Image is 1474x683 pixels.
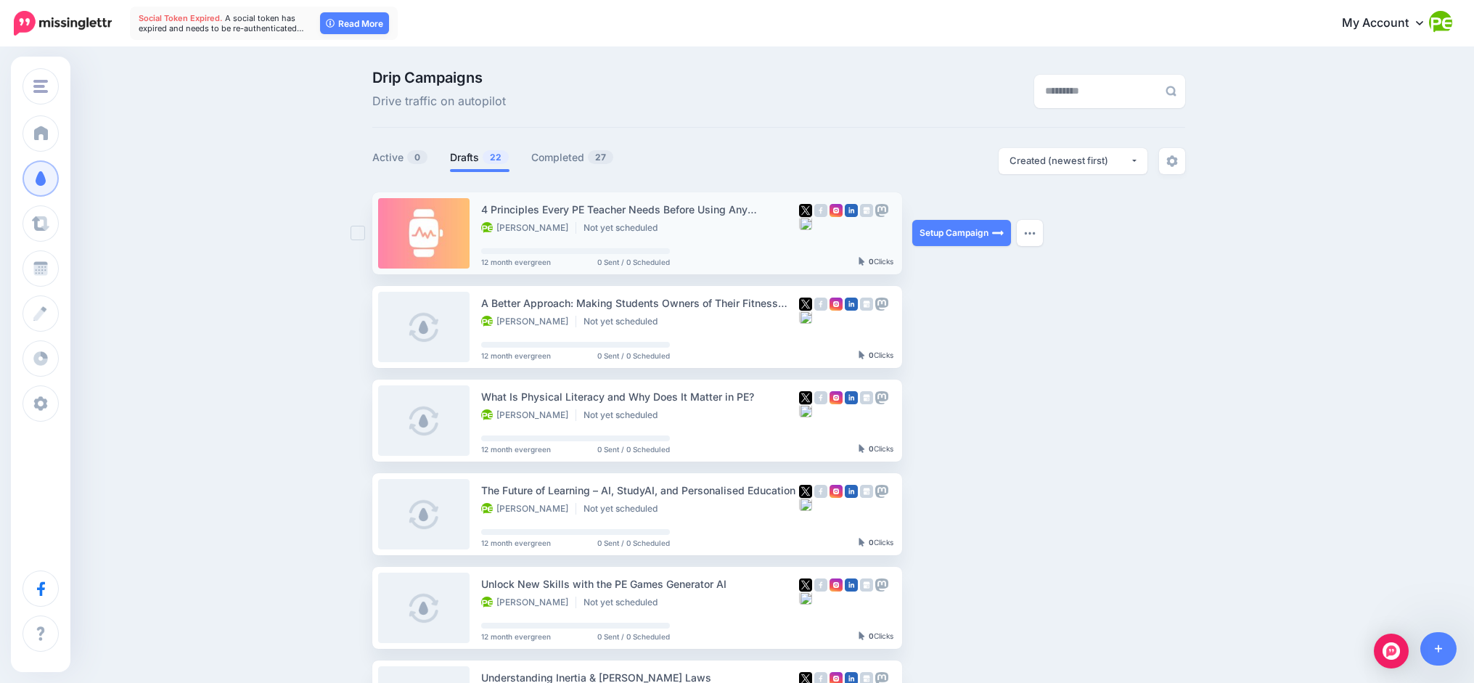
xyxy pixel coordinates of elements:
[372,92,506,111] span: Drive traffic on autopilot
[859,445,893,454] div: Clicks
[869,444,874,453] b: 0
[860,298,873,311] img: google_business-grey-square.png
[859,632,893,641] div: Clicks
[584,503,665,515] li: Not yet scheduled
[1327,6,1452,41] a: My Account
[450,149,509,166] a: Drafts22
[584,409,665,421] li: Not yet scheduled
[875,578,888,592] img: mastodon-grey-square.png
[869,538,874,547] b: 0
[481,201,799,218] div: 4 Principles Every PE Teacher Needs Before Using Any Technology
[33,80,48,93] img: menu.png
[597,352,670,359] span: 0 Sent / 0 Scheduled
[845,578,858,592] img: linkedin-square.png
[799,578,812,592] img: twitter-square.png
[139,13,304,33] span: A social token has expired and needs to be re-authenticated…
[139,13,223,23] span: Social Token Expired.
[859,631,865,640] img: pointer-grey-darker.png
[830,204,843,217] img: instagram-square.png
[597,258,670,266] span: 0 Sent / 0 Scheduled
[531,149,614,166] a: Completed27
[1166,86,1176,97] img: search-grey-6.png
[407,150,427,164] span: 0
[875,485,888,498] img: mastodon-grey-square.png
[859,257,865,266] img: pointer-grey-darker.png
[597,539,670,547] span: 0 Sent / 0 Scheduled
[584,222,665,234] li: Not yet scheduled
[859,538,865,547] img: pointer-grey-darker.png
[799,404,812,417] img: bluesky-grey-square.png
[830,485,843,498] img: instagram-square.png
[860,391,873,404] img: google_business-grey-square.png
[588,150,613,164] span: 27
[481,258,551,266] span: 12 month evergreen
[481,295,799,311] div: A Better Approach: Making Students Owners of Their Fitness Journey
[481,597,576,608] li: [PERSON_NAME]
[584,597,665,608] li: Not yet scheduled
[875,204,888,217] img: mastodon-grey-square.png
[481,409,576,421] li: [PERSON_NAME]
[875,298,888,311] img: mastodon-grey-square.png
[814,391,827,404] img: facebook-grey-square.png
[869,351,874,359] b: 0
[859,539,893,547] div: Clicks
[860,204,873,217] img: google_business-grey-square.png
[814,204,827,217] img: facebook-grey-square.png
[597,633,670,640] span: 0 Sent / 0 Scheduled
[869,257,874,266] b: 0
[481,446,551,453] span: 12 month evergreen
[830,298,843,311] img: instagram-square.png
[845,298,858,311] img: linkedin-square.png
[845,391,858,404] img: linkedin-square.png
[814,578,827,592] img: facebook-grey-square.png
[869,631,874,640] b: 0
[481,352,551,359] span: 12 month evergreen
[481,388,799,405] div: What Is Physical Literacy and Why Does It Matter in PE?
[799,311,812,324] img: bluesky-grey-square.png
[481,633,551,640] span: 12 month evergreen
[481,503,576,515] li: [PERSON_NAME]
[799,498,812,511] img: bluesky-grey-square.png
[799,298,812,311] img: twitter-square.png
[912,220,1011,246] a: Setup Campaign
[481,222,576,234] li: [PERSON_NAME]
[481,482,799,499] div: The Future of Learning – AI, StudyAI, and Personalised Education
[799,592,812,605] img: bluesky-grey-square.png
[845,485,858,498] img: linkedin-square.png
[481,539,551,547] span: 12 month evergreen
[481,316,576,327] li: [PERSON_NAME]
[830,391,843,404] img: instagram-square.png
[597,446,670,453] span: 0 Sent / 0 Scheduled
[372,149,428,166] a: Active0
[999,148,1147,174] button: Created (newest first)
[875,391,888,404] img: mastodon-grey-square.png
[1374,634,1409,668] div: Open Intercom Messenger
[799,485,812,498] img: twitter-square.png
[830,578,843,592] img: instagram-square.png
[814,298,827,311] img: facebook-grey-square.png
[859,444,865,453] img: pointer-grey-darker.png
[1010,154,1130,168] div: Created (newest first)
[860,578,873,592] img: google_business-grey-square.png
[992,227,1004,239] img: arrow-long-right-white.png
[845,204,858,217] img: linkedin-square.png
[859,351,865,359] img: pointer-grey-darker.png
[14,11,112,36] img: Missinglettr
[372,70,506,85] span: Drip Campaigns
[799,204,812,217] img: twitter-square.png
[799,391,812,404] img: twitter-square.png
[859,258,893,266] div: Clicks
[1024,231,1036,235] img: dots.png
[481,576,799,592] div: Unlock New Skills with the PE Games Generator AI
[483,150,509,164] span: 22
[814,485,827,498] img: facebook-grey-square.png
[799,217,812,230] img: bluesky-grey-square.png
[1166,155,1178,167] img: settings-grey.png
[860,485,873,498] img: google_business-grey-square.png
[859,351,893,360] div: Clicks
[584,316,665,327] li: Not yet scheduled
[320,12,389,34] a: Read More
